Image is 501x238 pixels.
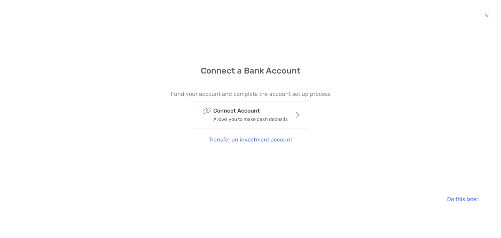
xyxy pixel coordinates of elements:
[213,115,288,124] p: Allows you to make cash deposits
[171,90,331,98] p: Fund your account and complete the account set up process
[442,191,484,207] button: Do this later
[204,132,298,147] button: Transfer an investment account
[201,66,300,76] h4: Connect a Bank Account
[193,101,308,129] button: Connect AccountAllows you to make cash deposits
[485,11,489,20] img: button icon
[213,106,288,115] p: Connect Account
